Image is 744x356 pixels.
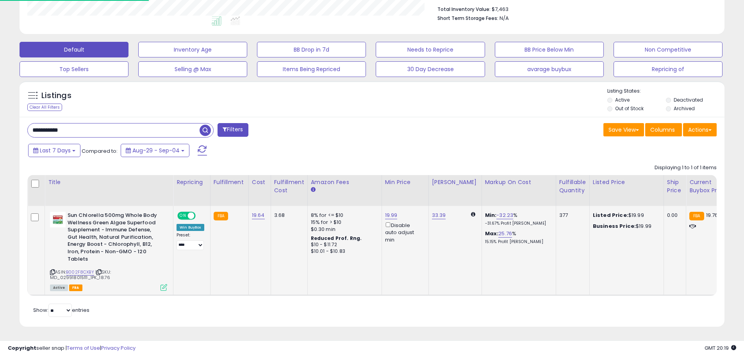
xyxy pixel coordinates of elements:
[274,178,304,195] div: Fulfillment Cost
[385,178,425,186] div: Min Price
[432,211,446,219] a: 33.39
[593,178,660,186] div: Listed Price
[376,42,485,57] button: Needs to Reprice
[437,4,711,13] li: $7,463
[177,224,204,231] div: Win BuyBox
[311,226,376,233] div: $0.30 min
[683,123,717,136] button: Actions
[495,61,604,77] button: avarage buybux
[218,123,248,137] button: Filters
[40,147,71,154] span: Last 7 Days
[311,248,376,255] div: $10.01 - $10.83
[667,212,680,219] div: 0.00
[20,42,128,57] button: Default
[50,269,111,281] span: | SKU: MD_029918015111_1PK_18.76
[178,213,188,219] span: ON
[132,147,180,154] span: Aug-29 - Sep-04
[138,42,247,57] button: Inventory Age
[28,144,80,157] button: Last 7 Days
[311,178,378,186] div: Amazon Fees
[615,105,644,112] label: Out of Stock
[495,42,604,57] button: BB Price Below Min
[485,230,499,237] b: Max:
[437,15,498,21] b: Short Term Storage Fees:
[27,104,62,111] div: Clear All Filters
[485,211,497,219] b: Min:
[593,222,636,230] b: Business Price:
[48,178,170,186] div: Title
[593,223,658,230] div: $19.99
[311,212,376,219] div: 8% for <= $10
[311,235,362,242] b: Reduced Prof. Rng.
[498,230,512,238] a: 25.76
[614,42,723,57] button: Non Competitive
[252,178,268,186] div: Cost
[121,144,189,157] button: Aug-29 - Sep-04
[257,61,366,77] button: Items Being Repriced
[376,61,485,77] button: 30 Day Decrease
[257,42,366,57] button: BB Drop in 7d
[66,269,94,275] a: B002F8CXBY
[645,123,682,136] button: Columns
[559,212,583,219] div: 377
[705,344,736,352] span: 2025-09-12 20:19 GMT
[194,213,207,219] span: OFF
[33,306,89,314] span: Show: entries
[101,344,136,352] a: Privacy Policy
[385,221,423,243] div: Disable auto adjust min
[485,239,550,245] p: 15.15% Profit [PERSON_NAME]
[496,211,513,219] a: -32.23
[138,61,247,77] button: Selling @ Max
[41,90,71,101] h5: Listings
[311,219,376,226] div: 15% for > $10
[655,164,717,172] div: Displaying 1 to 1 of 1 items
[593,211,628,219] b: Listed Price:
[593,212,658,219] div: $19.99
[689,178,730,195] div: Current Buybox Price
[274,212,302,219] div: 3.68
[689,212,704,220] small: FBA
[667,178,683,195] div: Ship Price
[485,212,550,226] div: %
[674,105,695,112] label: Archived
[20,61,128,77] button: Top Sellers
[50,284,68,291] span: All listings currently available for purchase on Amazon
[214,178,245,186] div: Fulfillment
[650,126,675,134] span: Columns
[8,344,36,352] strong: Copyright
[482,175,556,206] th: The percentage added to the cost of goods (COGS) that forms the calculator for Min & Max prices.
[177,178,207,186] div: Repricing
[82,147,118,155] span: Compared to:
[485,230,550,245] div: %
[68,212,162,265] b: Sun Chlorella 500mg Whole Body Wellness Green Algae Superfood Supplement - Immune Defense, Gut He...
[177,233,204,250] div: Preset:
[69,284,82,291] span: FBA
[437,6,491,13] b: Total Inventory Value:
[311,242,376,248] div: $10 - $11.72
[674,97,703,103] label: Deactivated
[500,14,509,22] span: N/A
[50,212,66,227] img: 41pmYJ6pPdL._SL40_.jpg
[615,97,630,103] label: Active
[311,186,316,193] small: Amazon Fees.
[706,211,718,219] span: 19.76
[603,123,644,136] button: Save View
[214,212,228,220] small: FBA
[485,221,550,226] p: -31.67% Profit [PERSON_NAME]
[252,211,265,219] a: 19.64
[607,88,724,95] p: Listing States:
[8,345,136,352] div: seller snap | |
[614,61,723,77] button: Repricing of
[485,178,553,186] div: Markup on Cost
[67,344,100,352] a: Terms of Use
[559,178,586,195] div: Fulfillable Quantity
[50,212,167,290] div: ASIN:
[432,178,478,186] div: [PERSON_NAME]
[385,211,398,219] a: 19.99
